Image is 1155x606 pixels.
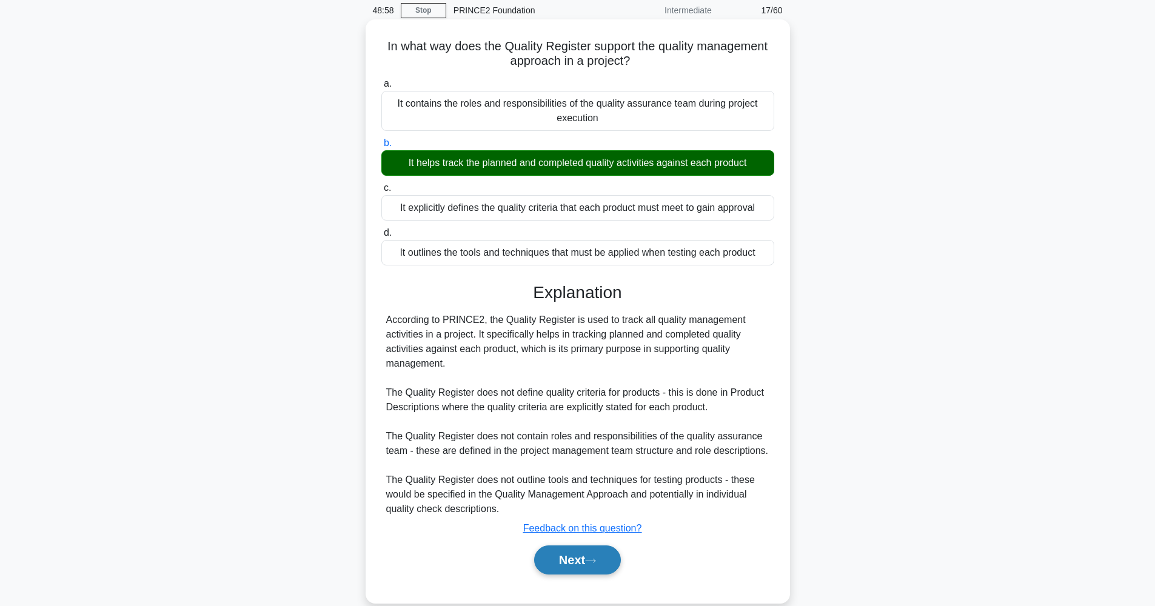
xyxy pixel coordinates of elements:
span: b. [384,138,392,148]
a: Stop [401,3,446,18]
h3: Explanation [389,282,767,303]
div: It helps track the planned and completed quality activities against each product [381,150,774,176]
a: Feedback on this question? [523,523,642,533]
span: d. [384,227,392,238]
span: a. [384,78,392,88]
div: It contains the roles and responsibilities of the quality assurance team during project execution [381,91,774,131]
div: It outlines the tools and techniques that must be applied when testing each product [381,240,774,265]
span: c. [384,182,391,193]
h5: In what way does the Quality Register support the quality management approach in a project? [380,39,775,69]
div: It explicitly defines the quality criteria that each product must meet to gain approval [381,195,774,221]
div: According to PRINCE2, the Quality Register is used to track all quality management activities in ... [386,313,769,516]
button: Next [534,545,621,574]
